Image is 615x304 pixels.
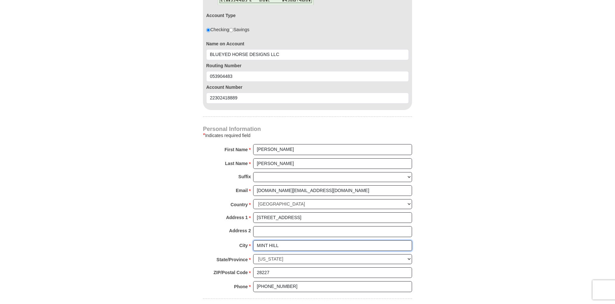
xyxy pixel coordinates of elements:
[234,282,248,291] strong: Phone
[206,26,249,33] div: Checking Savings
[231,200,248,209] strong: Country
[206,12,236,19] label: Account Type
[226,213,248,222] strong: Address 1
[236,186,248,195] strong: Email
[216,255,248,264] strong: State/Province
[206,62,409,69] label: Routing Number
[225,145,248,154] strong: First Name
[225,159,248,168] strong: Last Name
[238,172,251,181] strong: Suffix
[206,41,409,47] label: Name on Account
[206,84,409,90] label: Account Number
[214,268,248,277] strong: ZIP/Postal Code
[229,226,251,235] strong: Address 2
[239,241,248,250] strong: City
[203,132,412,139] div: Indicates required field
[203,126,412,132] h4: Personal Information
